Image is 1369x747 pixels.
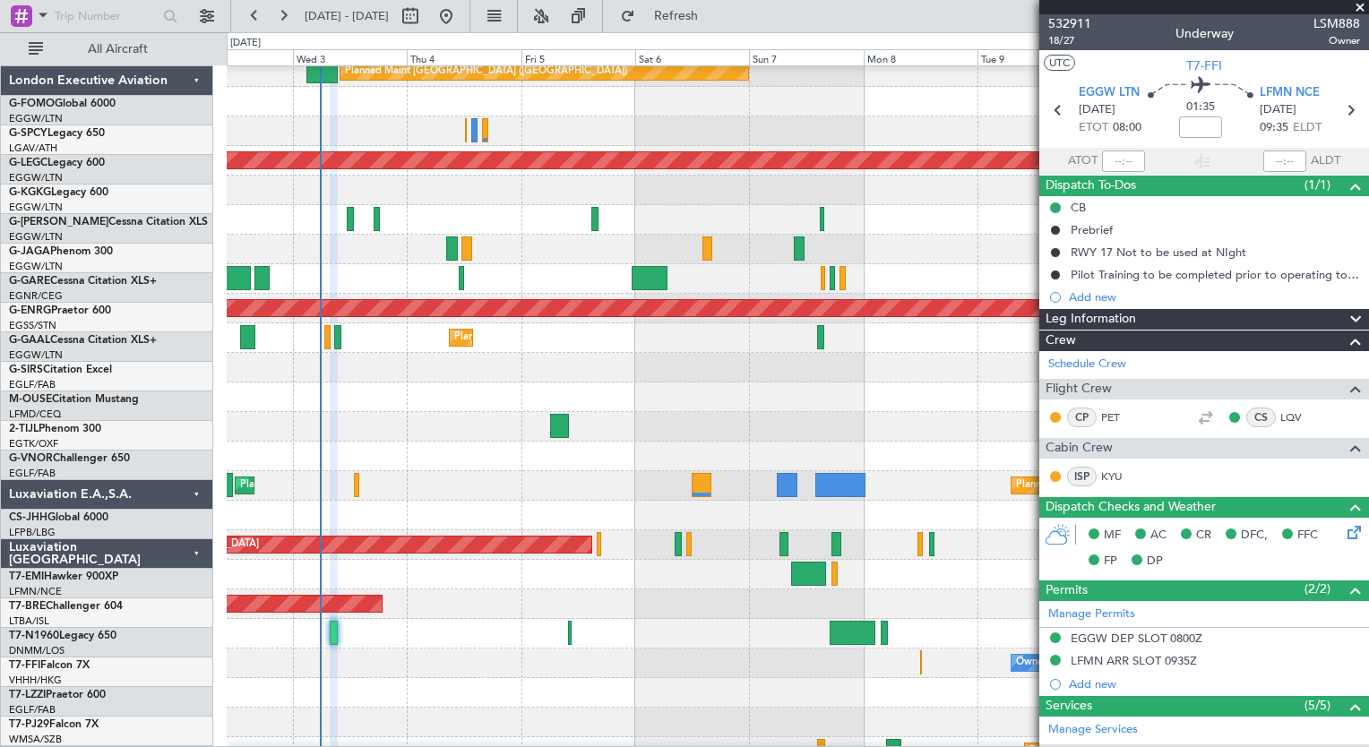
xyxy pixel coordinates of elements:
div: Add new [1069,676,1360,691]
a: G-SIRSCitation Excel [9,365,112,375]
div: Sun 7 [749,49,863,65]
button: UTC [1044,55,1075,71]
span: EGGW LTN [1079,84,1140,102]
a: LFPB/LBG [9,526,56,539]
a: LTBA/ISL [9,614,49,628]
a: EGNR/CEG [9,289,63,303]
a: EGLF/FAB [9,378,56,391]
a: M-OUSECitation Mustang [9,394,139,405]
div: Tue 9 [977,49,1091,65]
div: CS [1246,408,1276,427]
a: T7-LZZIPraetor 600 [9,690,106,700]
span: T7-LZZI [9,690,46,700]
div: Owner [1016,649,1046,676]
div: LFMN ARR SLOT 0935Z [1071,653,1197,668]
span: G-LEGC [9,158,47,168]
span: T7-N1960 [9,631,59,641]
span: T7-FFI [1186,56,1222,75]
div: Planned Maint [GEOGRAPHIC_DATA] ([GEOGRAPHIC_DATA]) [345,58,627,85]
span: T7-FFI [9,660,40,671]
a: G-ENRGPraetor 600 [9,305,111,316]
span: G-GAAL [9,335,50,346]
span: G-KGKG [9,187,51,198]
a: EGGW/LTN [9,348,63,362]
span: ALDT [1311,152,1340,170]
span: T7-PJ29 [9,719,49,730]
span: LSM888 [1313,14,1360,33]
a: CS-JHHGlobal 6000 [9,512,108,523]
span: G-GARE [9,276,50,287]
a: G-FOMOGlobal 6000 [9,99,116,109]
div: CB [1071,200,1086,215]
span: Owner [1313,33,1360,48]
span: 08:00 [1113,119,1141,137]
div: Wed 3 [293,49,407,65]
a: T7-PJ29Falcon 7X [9,719,99,730]
span: Flight Crew [1046,379,1112,399]
a: EGSS/STN [9,319,56,332]
span: Dispatch To-Dos [1046,176,1136,196]
a: G-VNORChallenger 650 [9,453,130,464]
a: T7-BREChallenger 604 [9,601,123,612]
span: G-VNOR [9,453,53,464]
span: Dispatch Checks and Weather [1046,497,1216,518]
span: ETOT [1079,119,1108,137]
input: Trip Number [55,3,158,30]
span: [DATE] [1079,101,1115,119]
span: DFC, [1241,527,1268,545]
button: Refresh [612,2,719,30]
span: G-ENRG [9,305,51,316]
span: CS-JHH [9,512,47,523]
span: T7-EMI [9,571,44,582]
a: G-LEGCLegacy 600 [9,158,105,168]
div: Fri 5 [521,49,635,65]
div: Pilot Training to be completed prior to operating to LFMD [1071,267,1360,282]
a: LFMN/NCE [9,585,62,598]
div: RWY 17 Not to be used at NIght [1071,245,1246,260]
a: EGGW/LTN [9,260,63,273]
a: EGLF/FAB [9,467,56,480]
span: Permits [1046,580,1088,601]
span: (1/1) [1304,176,1330,194]
span: G-FOMO [9,99,55,109]
input: --:-- [1102,150,1145,172]
span: LFMN NCE [1260,84,1320,102]
a: Manage Services [1048,721,1138,739]
a: PET [1101,409,1141,425]
span: 09:35 [1260,119,1288,137]
a: EGTK/OXF [9,437,58,451]
a: 2-TIJLPhenom 300 [9,424,101,434]
a: T7-FFIFalcon 7X [9,660,90,671]
div: CP [1067,408,1097,427]
span: [DATE] [1260,101,1296,119]
span: Services [1046,696,1092,717]
div: Planned Maint [GEOGRAPHIC_DATA] ([GEOGRAPHIC_DATA]) [240,472,522,499]
span: DP [1147,553,1163,571]
span: (2/2) [1304,580,1330,598]
span: Leg Information [1046,309,1136,330]
a: LFMD/CEQ [9,408,61,421]
div: Mon 8 [864,49,977,65]
div: Planned Maint [GEOGRAPHIC_DATA] ([GEOGRAPHIC_DATA]) [454,324,736,351]
a: Schedule Crew [1048,356,1126,373]
a: G-[PERSON_NAME]Cessna Citation XLS [9,217,208,228]
span: 532911 [1048,14,1091,33]
span: T7-BRE [9,601,46,612]
div: Planned Maint [GEOGRAPHIC_DATA] ([GEOGRAPHIC_DATA]) [1016,472,1298,499]
div: Add new [1069,289,1360,305]
div: Prebrief [1071,222,1113,237]
a: EGGW/LTN [9,201,63,214]
span: G-[PERSON_NAME] [9,217,108,228]
span: MF [1104,527,1121,545]
a: EGGW/LTN [9,112,63,125]
span: [DATE] - [DATE] [305,8,389,24]
span: 18/27 [1048,33,1091,48]
button: All Aircraft [20,35,194,64]
a: KYU [1101,468,1141,485]
span: G-JAGA [9,246,50,257]
span: Refresh [639,10,714,22]
div: EGGW DEP SLOT 0800Z [1071,631,1202,646]
a: EGGW/LTN [9,171,63,185]
a: G-GARECessna Citation XLS+ [9,276,157,287]
span: CR [1196,527,1211,545]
